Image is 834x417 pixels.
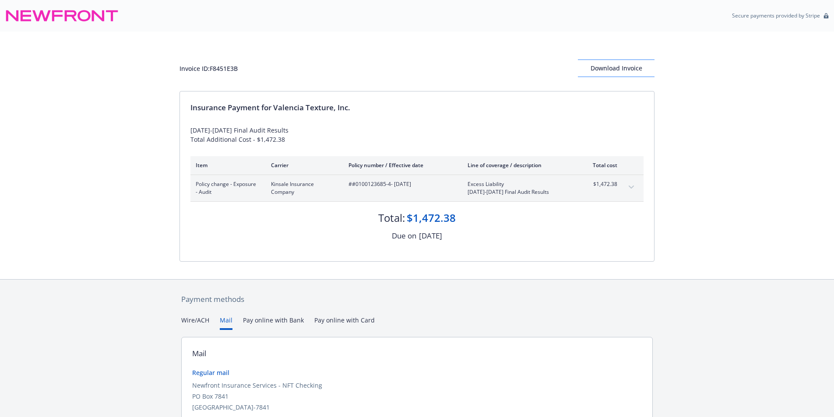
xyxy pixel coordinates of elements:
div: Regular mail [192,368,642,377]
span: Policy change - Exposure - Audit [196,180,257,196]
span: [DATE]-[DATE] Final Audit Results [468,188,570,196]
span: Kinsale Insurance Company [271,180,334,196]
button: Download Invoice [578,60,655,77]
div: PO Box 7841 [192,392,642,401]
div: $1,472.38 [407,210,456,225]
div: Line of coverage / description [468,161,570,169]
div: Total cost [584,161,617,169]
div: Newfront Insurance Services - NFT Checking [192,381,642,390]
button: Pay online with Bank [243,315,304,330]
div: Item [196,161,257,169]
button: Wire/ACH [181,315,209,330]
div: Policy change - Exposure - AuditKinsale Insurance Company##0100123685-4- [DATE]Excess Liability[D... [190,175,644,201]
div: Total: [378,210,405,225]
p: Secure payments provided by Stripe [732,12,820,19]
button: Pay online with Card [314,315,375,330]
div: Policy number / Effective date [348,161,454,169]
div: Due on [392,230,416,242]
span: Excess Liability [468,180,570,188]
button: Mail [220,315,232,330]
span: ##0100123685-4 - [DATE] [348,180,454,188]
span: $1,472.38 [584,180,617,188]
button: expand content [624,180,638,194]
div: [DATE] [419,230,442,242]
span: Excess Liability[DATE]-[DATE] Final Audit Results [468,180,570,196]
div: Invoice ID: F8451E3B [179,64,238,73]
div: [GEOGRAPHIC_DATA]-7841 [192,403,642,412]
div: Mail [192,348,206,359]
div: Insurance Payment for Valencia Texture, Inc. [190,102,644,113]
div: Payment methods [181,294,653,305]
div: [DATE]-[DATE] Final Audit Results Total Additional Cost - $1,472.38 [190,126,644,144]
div: Carrier [271,161,334,169]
